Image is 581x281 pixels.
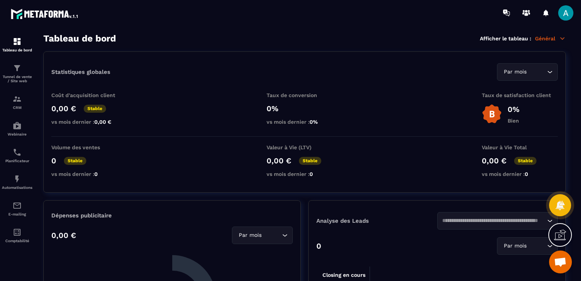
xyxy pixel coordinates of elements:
p: Valeur à Vie (LTV) [267,144,343,150]
p: Bien [508,118,519,124]
span: 0 [94,171,98,177]
span: Par mois [502,242,528,250]
img: formation [13,64,22,73]
p: Coût d'acquisition client [51,92,127,98]
p: Volume des ventes [51,144,127,150]
p: vs mois dernier : [51,119,127,125]
p: Comptabilité [2,239,32,243]
p: Dépenses publicitaire [51,212,293,219]
p: 0,00 € [51,104,76,113]
span: 0 [310,171,313,177]
h3: Tableau de bord [43,33,116,44]
p: Tableau de bord [2,48,32,52]
p: 0 [316,241,321,251]
div: Search for option [497,63,558,81]
input: Search for option [528,242,545,250]
tspan: Closing en cours [322,272,365,278]
a: formationformationTableau de bord [2,31,32,58]
span: 0,00 € [94,119,111,125]
p: 0% [508,105,519,114]
img: email [13,201,22,210]
span: 0% [310,119,318,125]
img: formation [13,94,22,104]
p: Statistiques globales [51,69,110,75]
a: formationformationCRM [2,89,32,115]
img: formation [13,37,22,46]
p: Afficher le tableau : [480,35,531,42]
p: CRM [2,105,32,110]
p: Stable [514,157,537,165]
a: formationformationTunnel de vente / Site web [2,58,32,89]
img: b-badge-o.b3b20ee6.svg [482,104,502,124]
input: Search for option [263,231,280,239]
p: vs mois dernier : [482,171,558,177]
span: 0 [525,171,528,177]
img: automations [13,121,22,130]
div: Search for option [497,237,558,255]
img: accountant [13,228,22,237]
a: schedulerschedulerPlanificateur [2,142,32,169]
p: E-mailing [2,212,32,216]
a: Ouvrir le chat [549,251,572,273]
div: Search for option [437,212,558,230]
p: Tunnel de vente / Site web [2,75,32,83]
p: Stable [64,157,86,165]
p: 0 [51,156,56,165]
input: Search for option [528,68,545,76]
img: logo [11,7,79,21]
input: Search for option [442,217,546,225]
img: automations [13,174,22,184]
p: 0,00 € [51,231,76,240]
p: 0% [267,104,343,113]
div: Search for option [232,227,293,244]
p: vs mois dernier : [267,119,343,125]
p: vs mois dernier : [267,171,343,177]
p: Analyse des Leads [316,217,437,224]
a: automationsautomationsWebinaire [2,115,32,142]
a: accountantaccountantComptabilité [2,222,32,249]
p: vs mois dernier : [51,171,127,177]
a: automationsautomationsAutomatisations [2,169,32,195]
span: Par mois [237,231,263,239]
p: Stable [84,105,106,113]
p: Stable [299,157,321,165]
p: Général [535,35,566,42]
p: 0,00 € [267,156,291,165]
p: Valeur à Vie Total [482,144,558,150]
p: Taux de conversion [267,92,343,98]
p: Webinaire [2,132,32,136]
p: Automatisations [2,185,32,190]
span: Par mois [502,68,528,76]
p: Planificateur [2,159,32,163]
a: emailemailE-mailing [2,195,32,222]
p: 0,00 € [482,156,506,165]
img: scheduler [13,148,22,157]
p: Taux de satisfaction client [482,92,558,98]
